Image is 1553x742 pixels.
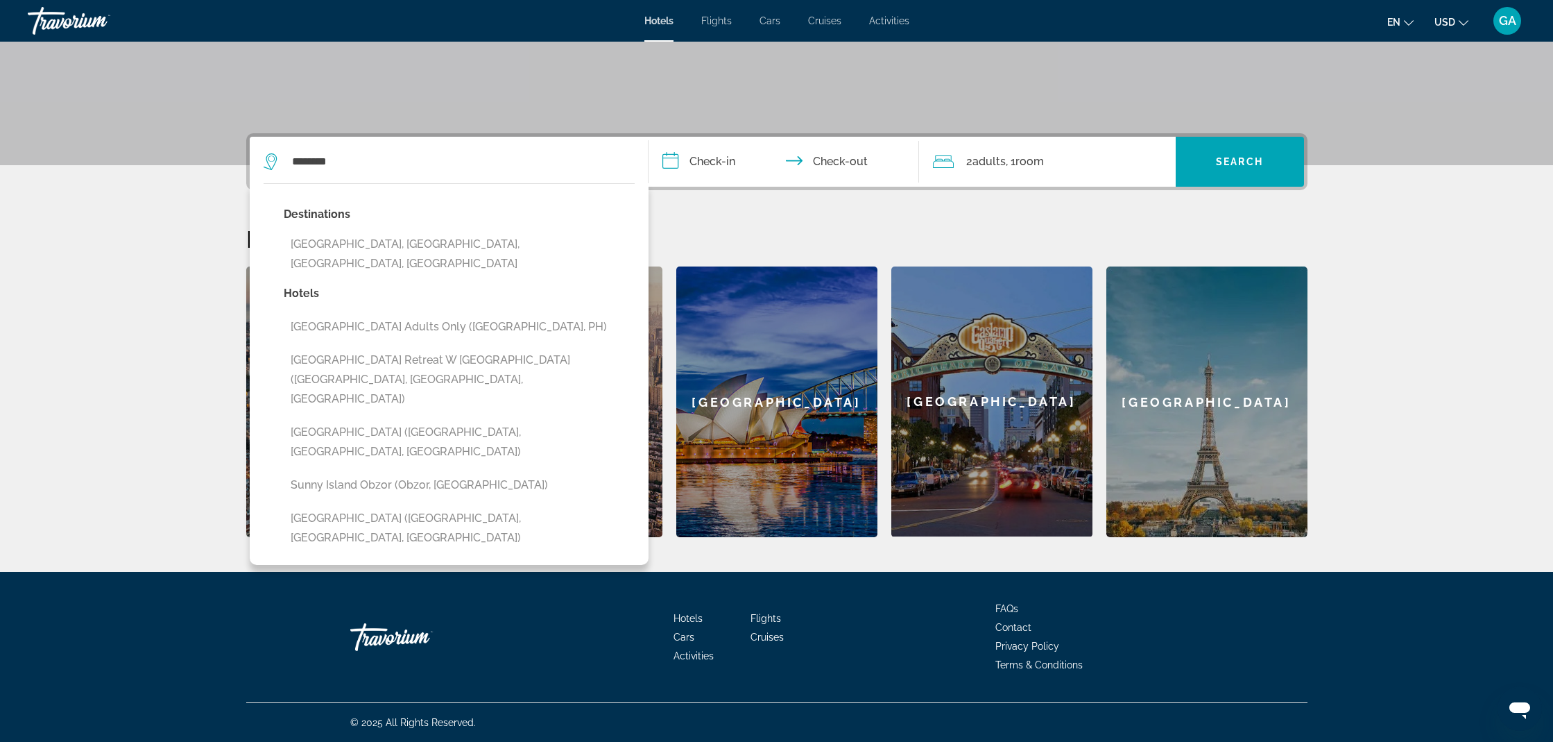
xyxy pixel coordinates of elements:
[284,205,635,224] p: Destinations
[284,472,635,498] button: Sunny Island Obzor (Obzor, [GEOGRAPHIC_DATA])
[1387,17,1400,28] span: en
[701,15,732,26] a: Flights
[284,314,635,340] button: [GEOGRAPHIC_DATA] Adults Only ([GEOGRAPHIC_DATA], PH)
[919,137,1176,187] button: Travelers: 2 adults, 0 children
[649,137,919,187] button: Check in and out dates
[995,622,1031,633] a: Contact
[995,641,1059,652] a: Privacy Policy
[246,225,1307,253] h2: Featured Destinations
[869,15,909,26] a: Activities
[808,15,841,26] a: Cruises
[284,347,635,412] button: [GEOGRAPHIC_DATA] Retreat w [GEOGRAPHIC_DATA] ([GEOGRAPHIC_DATA], [GEOGRAPHIC_DATA], [GEOGRAPHIC_...
[750,613,781,624] a: Flights
[673,632,694,643] a: Cars
[1434,12,1468,32] button: Change currency
[1489,6,1525,35] button: User Menu
[1216,156,1263,167] span: Search
[673,613,703,624] a: Hotels
[350,616,489,658] a: Travorium
[284,505,635,551] button: [GEOGRAPHIC_DATA] ([GEOGRAPHIC_DATA], [GEOGRAPHIC_DATA], [GEOGRAPHIC_DATA])
[760,15,780,26] a: Cars
[1106,267,1307,537] a: [GEOGRAPHIC_DATA]
[750,632,784,643] a: Cruises
[972,155,1006,168] span: Adults
[644,15,673,26] a: Hotels
[284,419,635,465] button: [GEOGRAPHIC_DATA] ([GEOGRAPHIC_DATA], [GEOGRAPHIC_DATA], [GEOGRAPHIC_DATA])
[284,284,635,303] p: Hotels
[891,267,1092,537] div: [GEOGRAPHIC_DATA]
[673,650,714,661] a: Activities
[28,3,166,39] a: Travorium
[350,717,476,728] span: © 2025 All Rights Reserved.
[1387,12,1414,32] button: Change language
[966,152,1006,171] span: 2
[246,267,447,537] a: [GEOGRAPHIC_DATA]
[1006,152,1044,171] span: , 1
[1176,137,1304,187] button: Search
[995,659,1083,671] a: Terms & Conditions
[284,231,635,277] button: [GEOGRAPHIC_DATA], [GEOGRAPHIC_DATA], [GEOGRAPHIC_DATA], [GEOGRAPHIC_DATA]
[250,137,1304,187] div: Search widget
[676,267,877,537] a: [GEOGRAPHIC_DATA]
[1498,686,1542,731] iframe: Button to launch messaging window
[995,603,1018,614] a: FAQs
[1499,14,1516,28] span: GA
[1015,155,1044,168] span: Room
[891,267,1092,537] a: [GEOGRAPHIC_DATA]
[1434,17,1455,28] span: USD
